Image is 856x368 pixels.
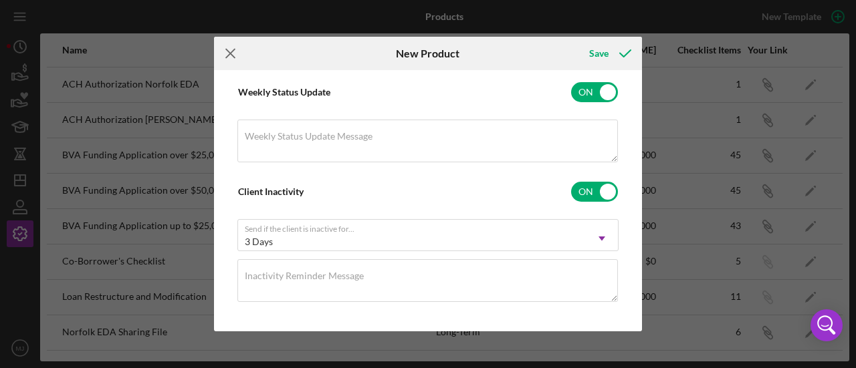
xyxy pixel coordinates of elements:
[396,47,459,59] h6: New Product
[238,186,304,197] label: Client Inactivity
[576,40,642,67] button: Save
[245,236,273,247] div: 3 Days
[245,131,372,142] label: Weekly Status Update Message
[245,270,364,281] label: Inactivity Reminder Message
[589,40,609,67] div: Save
[238,86,330,98] label: Weekly Status Update
[811,309,843,341] div: Open Intercom Messenger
